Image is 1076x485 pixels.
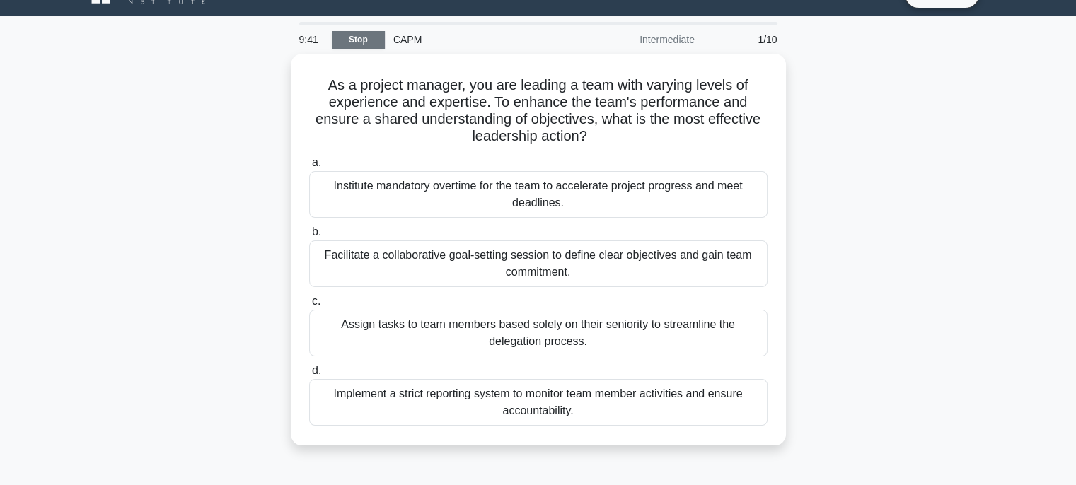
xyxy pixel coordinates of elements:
div: Implement a strict reporting system to monitor team member activities and ensure accountability. [309,379,768,426]
div: CAPM [385,25,579,54]
div: Assign tasks to team members based solely on their seniority to streamline the delegation process. [309,310,768,356]
span: c. [312,295,320,307]
a: Stop [332,31,385,49]
div: Intermediate [579,25,703,54]
div: 9:41 [291,25,332,54]
span: d. [312,364,321,376]
span: b. [312,226,321,238]
div: Facilitate a collaborative goal-setting session to define clear objectives and gain team commitment. [309,240,768,287]
span: a. [312,156,321,168]
div: Institute mandatory overtime for the team to accelerate project progress and meet deadlines. [309,171,768,218]
div: 1/10 [703,25,786,54]
h5: As a project manager, you are leading a team with varying levels of experience and expertise. To ... [308,76,769,146]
